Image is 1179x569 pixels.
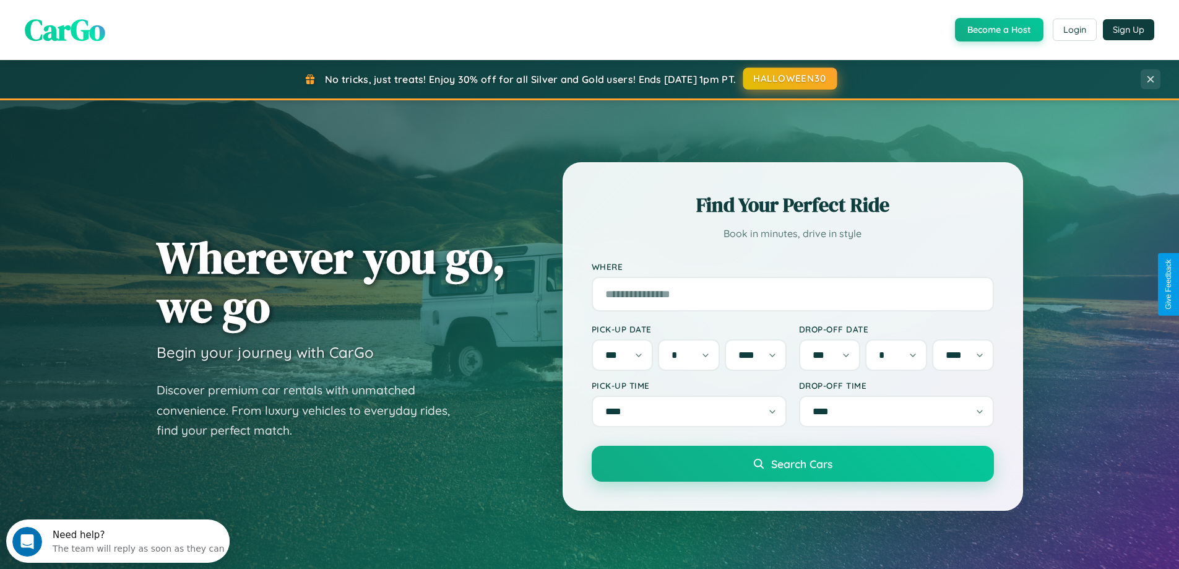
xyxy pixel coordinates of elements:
[592,225,994,243] p: Book in minutes, drive in style
[12,527,42,557] iframe: Intercom live chat
[1164,259,1173,310] div: Give Feedback
[799,380,994,391] label: Drop-off Time
[6,519,230,563] iframe: Intercom live chat discovery launcher
[592,446,994,482] button: Search Cars
[771,457,832,471] span: Search Cars
[1103,19,1154,40] button: Sign Up
[955,18,1043,41] button: Become a Host
[799,324,994,334] label: Drop-off Date
[592,261,994,272] label: Where
[46,20,218,33] div: The team will reply as soon as they can
[592,380,787,391] label: Pick-up Time
[157,380,466,441] p: Discover premium car rentals with unmatched convenience. From luxury vehicles to everyday rides, ...
[743,67,837,90] button: HALLOWEEN30
[5,5,230,39] div: Open Intercom Messenger
[157,233,506,331] h1: Wherever you go, we go
[46,11,218,20] div: Need help?
[592,191,994,219] h2: Find Your Perfect Ride
[157,343,374,362] h3: Begin your journey with CarGo
[25,9,105,50] span: CarGo
[325,73,736,85] span: No tricks, just treats! Enjoy 30% off for all Silver and Gold users! Ends [DATE] 1pm PT.
[592,324,787,334] label: Pick-up Date
[1053,19,1097,41] button: Login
